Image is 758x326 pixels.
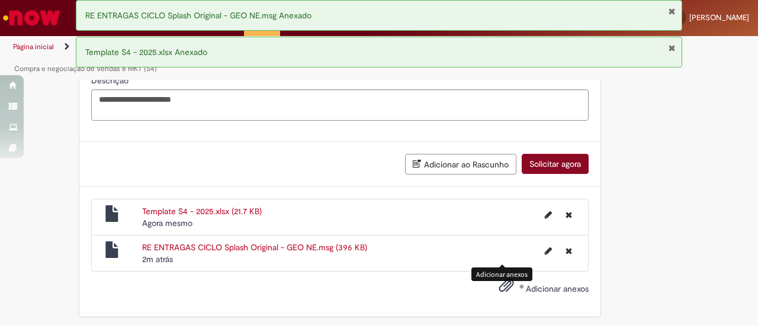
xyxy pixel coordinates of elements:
div: Adicionar anexos [471,267,532,281]
button: Fechar Notificação [668,7,676,16]
a: RE ENTRAGAS CICLO Splash Original - GEO NE.msg (396 KB) [142,242,367,253]
a: Página inicial [13,42,54,51]
a: Compra e negociação de Vendas e MKT (S4) [14,64,157,73]
button: Adicionar anexos [496,275,517,302]
span: 2m atrás [142,254,173,264]
button: Editar nome de arquivo RE ENTRAGAS CICLO Splash Original - GEO NE.msg [538,241,559,260]
time: 27/08/2025 16:27:43 [142,254,173,264]
button: Editar nome de arquivo Template S4 - 2025.xlsx [538,205,559,224]
button: Adicionar ao Rascunho [405,154,516,175]
span: [PERSON_NAME] [689,12,749,22]
span: Adicionar anexos [526,283,589,294]
span: Descrição [91,75,131,86]
span: Template S4 - 2025.xlsx Anexado [85,47,207,57]
span: Agora mesmo [142,218,192,228]
textarea: Descrição [91,89,589,121]
img: ServiceNow [1,6,62,30]
time: 27/08/2025 16:29:15 [142,218,192,228]
ul: Trilhas de página [9,36,496,80]
span: RE ENTRAGAS CICLO Splash Original - GEO NE.msg Anexado [85,10,311,21]
button: Fechar Notificação [668,43,676,53]
button: Solicitar agora [522,154,589,174]
a: Template S4 - 2025.xlsx (21.7 KB) [142,206,262,217]
button: Excluir Template S4 - 2025.xlsx [558,205,579,224]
